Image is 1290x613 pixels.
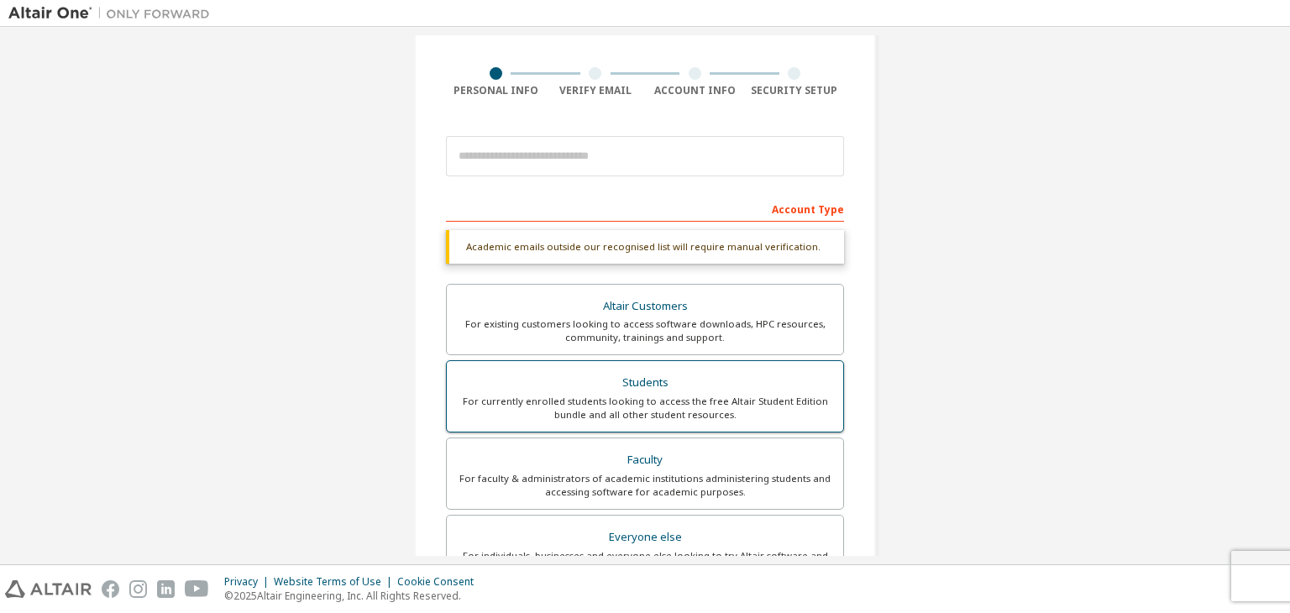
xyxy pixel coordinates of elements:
div: Personal Info [446,84,546,97]
div: Students [457,371,833,395]
img: youtube.svg [185,580,209,598]
div: Verify Email [546,84,646,97]
div: Account Type [446,195,844,222]
img: Altair One [8,5,218,22]
div: Academic emails outside our recognised list will require manual verification. [446,230,844,264]
div: Faculty [457,448,833,472]
div: For currently enrolled students looking to access the free Altair Student Edition bundle and all ... [457,395,833,422]
img: instagram.svg [129,580,147,598]
p: © 2025 Altair Engineering, Inc. All Rights Reserved. [224,589,484,603]
div: For existing customers looking to access software downloads, HPC resources, community, trainings ... [457,317,833,344]
div: For faculty & administrators of academic institutions administering students and accessing softwa... [457,472,833,499]
div: Security Setup [745,84,845,97]
img: altair_logo.svg [5,580,92,598]
div: Website Terms of Use [274,575,397,589]
img: linkedin.svg [157,580,175,598]
div: Everyone else [457,526,833,549]
img: facebook.svg [102,580,119,598]
div: Cookie Consent [397,575,484,589]
div: For individuals, businesses and everyone else looking to try Altair software and explore our prod... [457,549,833,576]
div: Privacy [224,575,274,589]
div: Altair Customers [457,295,833,318]
div: Account Info [645,84,745,97]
